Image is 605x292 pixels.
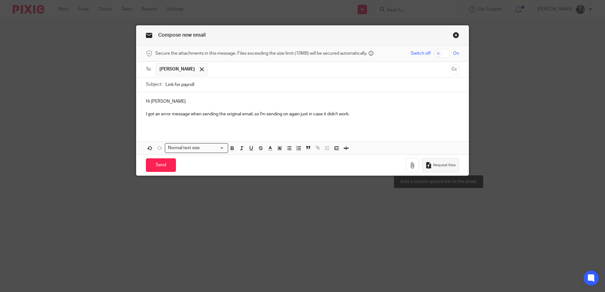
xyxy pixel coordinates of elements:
span: Compose new email [158,33,206,38]
input: Search for option [202,145,224,151]
label: Subject: [146,81,162,88]
button: Cc [450,65,459,74]
div: Search for option [165,143,228,153]
a: Close this dialog window [453,32,459,40]
span: Normal text size [166,145,201,151]
input: Send [146,158,176,172]
span: Secure the attachments in this message. Files exceeding the size limit (10MB) will be secured aut... [155,50,367,57]
p: I got an error message when sending the original email, so I'm sending on again just in case it d... [146,111,459,117]
button: Request files [422,158,459,172]
span: Request files [433,163,456,168]
span: [PERSON_NAME] [159,66,195,72]
span: Switch off [411,50,431,57]
span: On [453,50,459,57]
label: To: [146,66,153,72]
p: Hi [PERSON_NAME] [146,98,459,105]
